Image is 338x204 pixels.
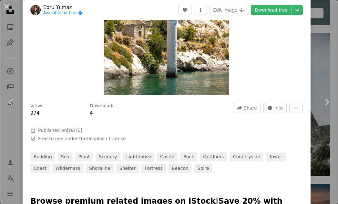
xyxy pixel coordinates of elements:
[58,152,73,161] a: sea
[96,152,120,161] a: scenery
[90,103,115,109] h3: Downloads
[38,128,82,133] span: Published on
[38,136,126,142] span: Free to use under the
[200,152,227,161] a: outdoors
[230,152,263,161] a: countryside
[244,103,257,113] span: Share
[315,71,338,133] a: Next
[180,152,197,161] a: rock
[30,5,41,15] img: Go to Ebru Yılmaz's profile
[116,164,139,173] a: shelter
[141,164,166,173] a: fortress
[194,5,207,15] button: Add to Collection
[75,152,93,161] a: plant
[210,5,248,15] button: Edit image
[169,164,192,173] a: beacon
[251,5,292,15] a: Download free
[90,110,93,116] span: 4
[123,152,154,161] a: lighthouse
[157,152,178,161] a: castle
[289,103,303,113] button: More Actions
[266,152,286,161] a: tower
[292,5,303,15] button: Choose download size
[43,4,82,11] a: Ebru Yılmaz
[52,164,83,173] a: wilderness
[67,128,82,133] time: July 26, 2023 at 1:13:51 PM GMT+1
[179,5,191,15] button: Like
[30,164,50,173] a: coast
[274,103,283,113] span: Info
[233,103,261,113] button: Share this image
[30,103,44,109] h3: Views
[43,11,82,16] a: Available for hire
[30,110,40,116] span: 974
[30,152,55,161] a: building
[87,136,126,141] a: Unsplash License
[194,164,212,173] a: spire
[86,164,114,173] a: shoreline
[263,103,287,113] button: Stats about this image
